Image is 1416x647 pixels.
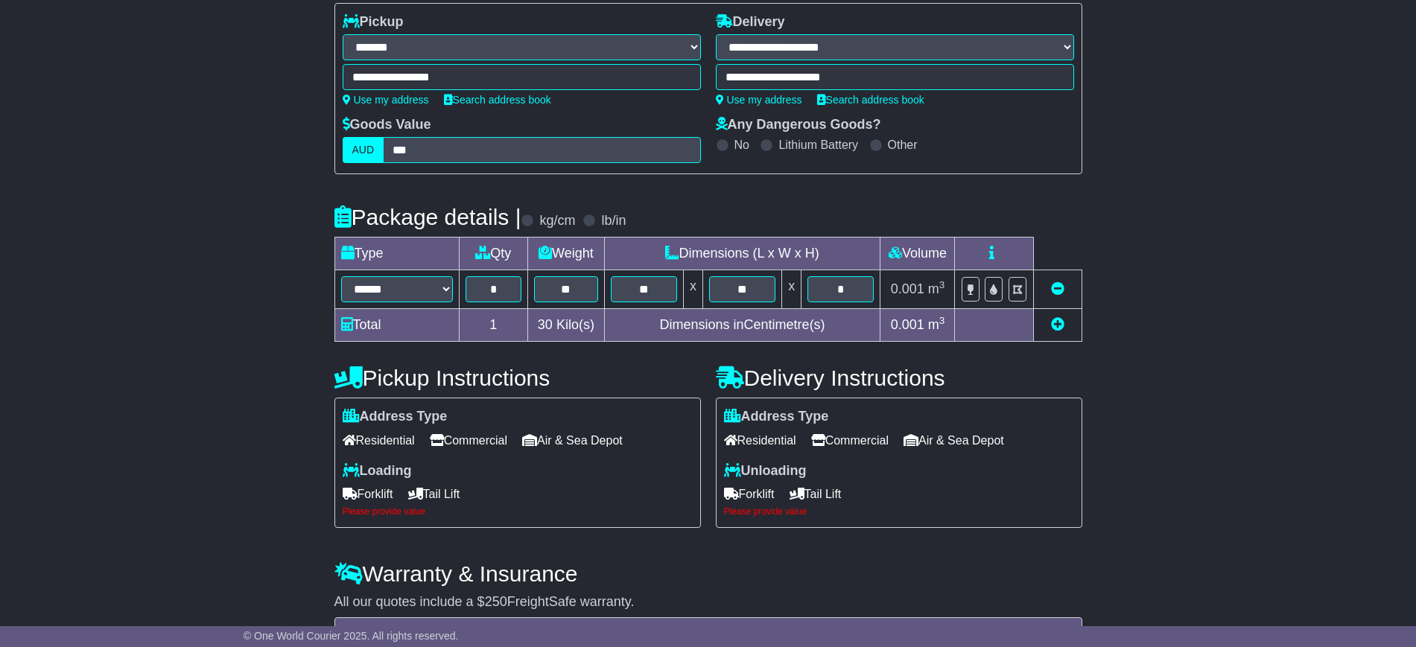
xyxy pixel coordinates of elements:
td: Kilo(s) [528,309,605,342]
a: Search address book [817,94,924,106]
h4: Pickup Instructions [334,366,701,390]
td: Dimensions in Centimetre(s) [604,309,880,342]
label: Loading [343,463,412,479]
a: Add new item [1051,317,1064,332]
span: Residential [724,429,796,452]
span: 0.001 [891,281,924,296]
h4: Warranty & Insurance [334,561,1082,586]
a: Use my address [343,94,429,106]
span: Air & Sea Depot [522,429,623,452]
label: Other [888,138,918,152]
label: AUD [343,137,384,163]
span: Tail Lift [408,482,460,506]
a: Search address book [444,94,551,106]
span: Tail Lift [790,482,842,506]
td: Total [334,309,459,342]
label: Any Dangerous Goods? [716,117,881,133]
td: Qty [459,238,528,270]
td: Volume [880,238,955,270]
label: No [734,138,749,152]
label: Pickup [343,14,404,31]
td: Weight [528,238,605,270]
span: m [928,317,945,332]
span: © One World Courier 2025. All rights reserved. [244,630,459,642]
div: All our quotes include a $ FreightSafe warranty. [334,594,1082,611]
span: Air & Sea Depot [904,429,1004,452]
span: Forklift [724,482,775,506]
sup: 3 [939,279,945,290]
sup: 3 [939,315,945,326]
label: Lithium Battery [778,138,858,152]
span: Forklift [343,482,393,506]
a: Use my address [716,94,802,106]
td: Type [334,238,459,270]
label: lb/in [601,213,626,229]
span: 0.001 [891,317,924,332]
a: Remove this item [1051,281,1064,296]
label: Address Type [343,409,448,425]
td: x [782,270,801,309]
h4: Package details | [334,205,521,229]
label: Unloading [724,463,807,479]
label: Delivery [716,14,785,31]
td: x [683,270,702,309]
td: 1 [459,309,528,342]
span: Residential [343,429,415,452]
label: kg/cm [539,213,575,229]
div: Please provide value [724,506,1074,517]
span: Commercial [811,429,889,452]
span: m [928,281,945,296]
label: Address Type [724,409,829,425]
span: Commercial [430,429,507,452]
div: Please provide value [343,506,693,517]
td: Dimensions (L x W x H) [604,238,880,270]
h4: Delivery Instructions [716,366,1082,390]
span: 30 [538,317,553,332]
span: 250 [485,594,507,609]
label: Goods Value [343,117,431,133]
